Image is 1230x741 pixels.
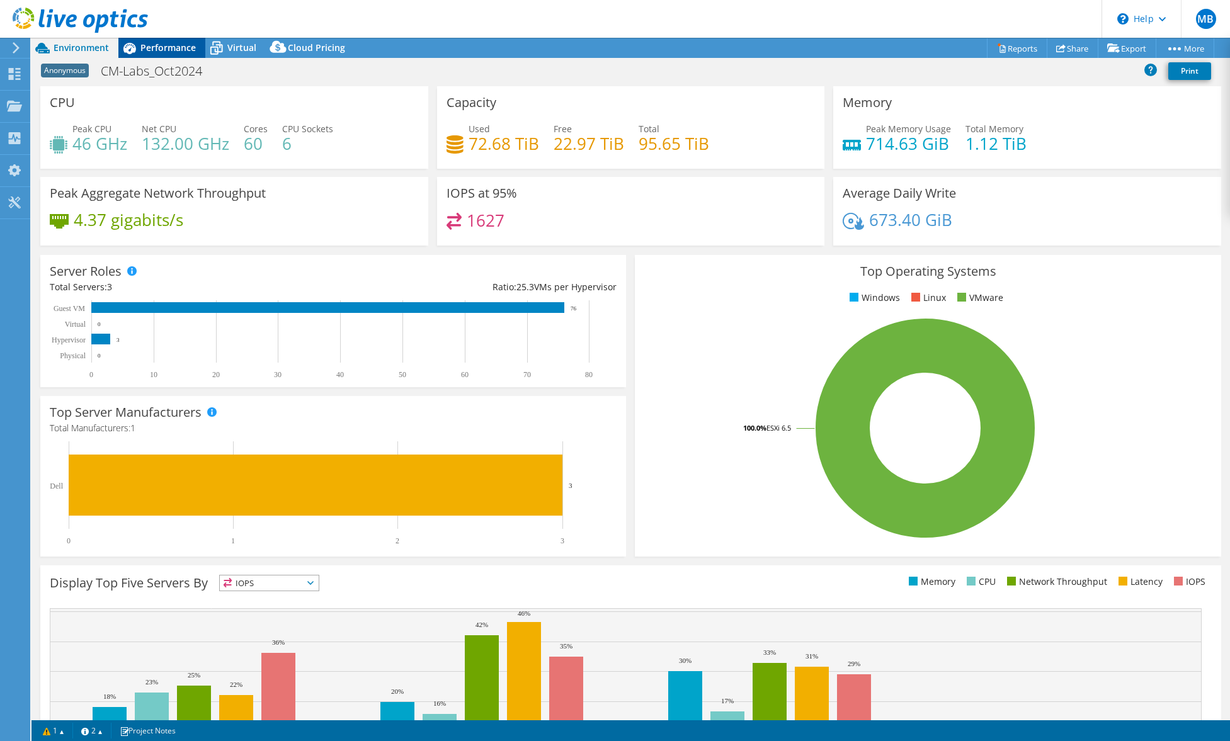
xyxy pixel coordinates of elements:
text: 18% [103,693,116,700]
li: Network Throughput [1004,575,1107,589]
text: 2 [396,536,399,545]
h3: Top Server Manufacturers [50,405,202,419]
h4: 714.63 GiB [866,137,951,150]
span: Total [639,123,659,135]
text: 36% [272,638,285,646]
span: Total Memory [965,123,1023,135]
tspan: ESXi 6.5 [766,423,791,433]
h3: Peak Aggregate Network Throughput [50,186,266,200]
span: Anonymous [41,64,89,77]
text: 23% [145,678,158,686]
h4: 46 GHz [72,137,127,150]
text: Physical [60,351,86,360]
span: Performance [140,42,196,54]
h1: CM-Labs_Oct2024 [95,64,222,78]
h4: 6 [282,137,333,150]
span: 3 [107,281,112,293]
span: Cores [244,123,268,135]
span: Used [469,123,490,135]
h3: CPU [50,96,75,110]
h3: Memory [843,96,892,110]
text: 3 [569,482,572,489]
text: 70 [523,370,531,379]
text: 60 [461,370,469,379]
li: CPU [964,575,996,589]
text: 3 [561,536,564,545]
tspan: 100.0% [743,423,766,433]
text: 3 [117,337,120,343]
h4: 60 [244,137,268,150]
li: IOPS [1171,575,1205,589]
text: 20 [212,370,220,379]
span: Net CPU [142,123,176,135]
text: 1 [231,536,235,545]
li: Windows [846,291,900,305]
span: Peak Memory Usage [866,123,951,135]
text: 20% [391,687,404,695]
a: Project Notes [111,723,185,738]
text: Dell [50,482,63,490]
h4: 22.97 TiB [554,137,624,150]
a: Reports [987,38,1047,58]
text: 0 [98,321,101,327]
span: Environment [54,42,109,54]
a: 1 [34,723,73,738]
h3: Capacity [447,96,496,110]
li: Linux [908,291,946,305]
h4: 673.40 GiB [869,213,952,227]
text: 35% [560,642,572,650]
a: Share [1047,38,1098,58]
span: Cloud Pricing [288,42,345,54]
li: VMware [954,291,1003,305]
span: IOPS [220,575,319,591]
text: 16% [433,699,446,707]
span: Virtual [227,42,256,54]
text: 42% [475,621,488,628]
h4: 1.12 TiB [965,137,1027,150]
h3: IOPS at 95% [447,186,517,200]
h3: Average Daily Write [843,186,956,200]
h4: 132.00 GHz [142,137,229,150]
li: Latency [1115,575,1163,589]
div: Total Servers: [50,280,333,294]
span: CPU Sockets [282,123,333,135]
text: 30% [679,657,692,664]
span: Free [554,123,572,135]
div: Ratio: VMs per Hypervisor [333,280,617,294]
a: Export [1098,38,1156,58]
text: 80 [585,370,593,379]
h4: 1627 [467,213,504,227]
h4: Total Manufacturers: [50,421,617,435]
text: 25% [188,671,200,679]
span: Peak CPU [72,123,111,135]
svg: \n [1117,13,1129,25]
text: 0 [98,353,101,359]
text: Guest VM [54,304,85,313]
text: 40 [336,370,344,379]
text: 10 [150,370,157,379]
text: 0 [89,370,93,379]
span: MB [1196,9,1216,29]
h4: 95.65 TiB [639,137,709,150]
h3: Server Roles [50,264,122,278]
h4: 72.68 TiB [469,137,539,150]
text: 76 [571,305,577,312]
text: 30 [274,370,282,379]
span: 25.3 [516,281,534,293]
text: 31% [806,652,818,660]
h3: Top Operating Systems [644,264,1211,278]
text: 33% [763,648,776,656]
text: 29% [848,660,860,667]
text: Virtual [65,320,86,329]
span: 1 [130,422,135,434]
text: 22% [230,681,242,688]
a: Print [1168,62,1211,80]
text: Hypervisor [52,336,86,344]
text: 0 [67,536,71,545]
text: 46% [518,609,530,617]
text: 50 [399,370,406,379]
h4: 4.37 gigabits/s [74,213,183,227]
a: More [1156,38,1214,58]
a: 2 [72,723,111,738]
li: Memory [906,575,955,589]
